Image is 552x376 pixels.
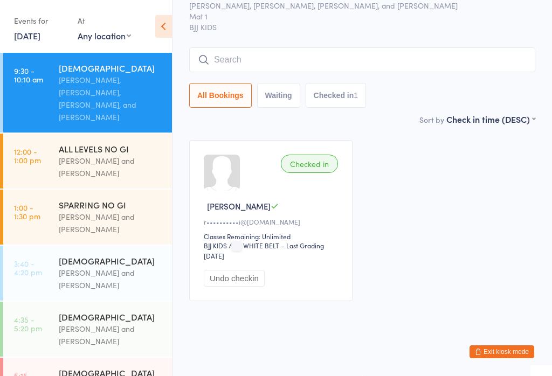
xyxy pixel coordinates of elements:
[78,30,131,41] div: Any location
[204,241,324,260] span: / WHITE BELT – Last Grading [DATE]
[14,203,40,220] time: 1:00 - 1:30 pm
[59,155,163,179] div: [PERSON_NAME] and [PERSON_NAME]
[14,147,41,164] time: 12:00 - 1:00 pm
[59,255,163,267] div: [DEMOGRAPHIC_DATA]
[354,91,358,100] div: 1
[14,66,43,83] time: 9:30 - 10:10 am
[14,12,67,30] div: Events for
[59,143,163,155] div: ALL LEVELS NO GI
[204,232,341,241] div: Classes Remaining: Unlimited
[3,302,172,357] a: 4:35 -5:20 pm[DEMOGRAPHIC_DATA][PERSON_NAME] and [PERSON_NAME]
[14,259,42,276] time: 3:40 - 4:20 pm
[59,267,163,291] div: [PERSON_NAME] and [PERSON_NAME]
[204,217,341,226] div: r••••••••••i@[DOMAIN_NAME]
[59,62,163,74] div: [DEMOGRAPHIC_DATA]
[78,12,131,30] div: At
[470,345,534,358] button: Exit kiosk mode
[207,200,271,212] span: [PERSON_NAME]
[204,241,227,250] div: BJJ KIDS
[281,155,338,173] div: Checked in
[189,11,519,22] span: Mat 1
[59,311,163,323] div: [DEMOGRAPHIC_DATA]
[14,315,42,332] time: 4:35 - 5:20 pm
[59,74,163,123] div: [PERSON_NAME], [PERSON_NAME], [PERSON_NAME], and [PERSON_NAME]
[306,83,367,108] button: Checked in1
[189,83,252,108] button: All Bookings
[189,47,535,72] input: Search
[419,114,444,125] label: Sort by
[3,246,172,301] a: 3:40 -4:20 pm[DEMOGRAPHIC_DATA][PERSON_NAME] and [PERSON_NAME]
[204,270,265,287] button: Undo checkin
[59,211,163,235] div: [PERSON_NAME] and [PERSON_NAME]
[3,134,172,189] a: 12:00 -1:00 pmALL LEVELS NO GI[PERSON_NAME] and [PERSON_NAME]
[3,190,172,245] a: 1:00 -1:30 pmSPARRING NO GI[PERSON_NAME] and [PERSON_NAME]
[446,113,535,125] div: Check in time (DESC)
[59,323,163,347] div: [PERSON_NAME] and [PERSON_NAME]
[257,83,300,108] button: Waiting
[3,53,172,133] a: 9:30 -10:10 am[DEMOGRAPHIC_DATA][PERSON_NAME], [PERSON_NAME], [PERSON_NAME], and [PERSON_NAME]
[14,30,40,41] a: [DATE]
[189,22,535,32] span: BJJ KIDS
[59,199,163,211] div: SPARRING NO GI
